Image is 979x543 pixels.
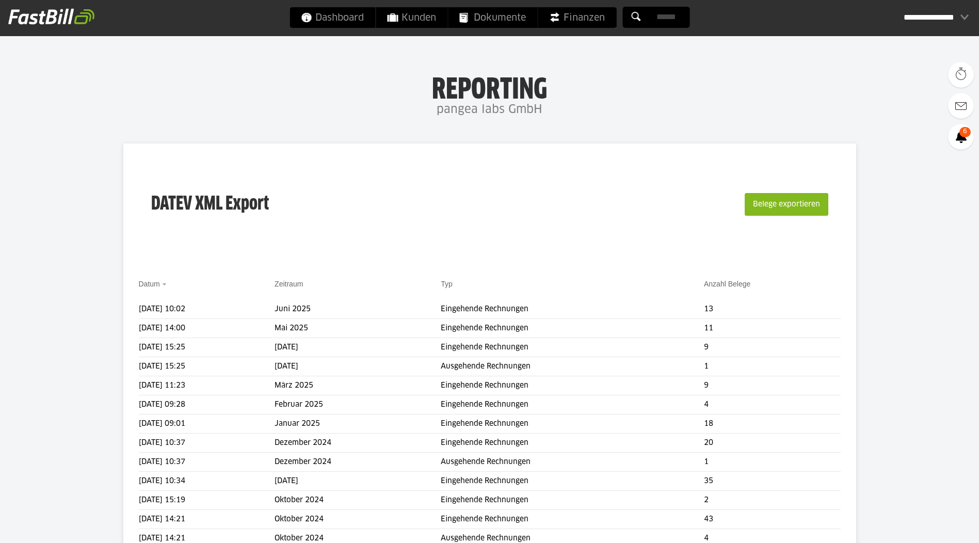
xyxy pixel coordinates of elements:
[704,472,840,491] td: 35
[704,414,840,434] td: 18
[139,357,275,376] td: [DATE] 15:25
[139,280,160,288] a: Datum
[139,472,275,491] td: [DATE] 10:34
[139,395,275,414] td: [DATE] 09:28
[441,319,704,338] td: Eingehende Rechnungen
[704,510,840,529] td: 43
[290,7,375,28] a: Dashboard
[139,510,275,529] td: [DATE] 14:21
[103,73,876,100] h1: Reporting
[704,395,840,414] td: 4
[376,7,447,28] a: Kunden
[275,434,441,453] td: Dezember 2024
[900,512,969,538] iframe: Öffnet ein Widget, in dem Sie weitere Informationen finden
[275,319,441,338] td: Mai 2025
[275,472,441,491] td: [DATE]
[745,193,828,216] button: Belege exportieren
[139,491,275,510] td: [DATE] 15:19
[704,376,840,395] td: 9
[139,453,275,472] td: [DATE] 10:37
[441,300,704,319] td: Eingehende Rechnungen
[704,338,840,357] td: 9
[549,7,605,28] span: Finanzen
[139,434,275,453] td: [DATE] 10:37
[275,300,441,319] td: Juni 2025
[441,491,704,510] td: Eingehende Rechnungen
[459,7,526,28] span: Dokumente
[139,414,275,434] td: [DATE] 09:01
[275,357,441,376] td: [DATE]
[441,280,453,288] a: Typ
[441,510,704,529] td: Eingehende Rechnungen
[301,7,364,28] span: Dashboard
[275,395,441,414] td: Februar 2025
[275,338,441,357] td: [DATE]
[151,171,269,237] h3: DATEV XML Export
[704,453,840,472] td: 1
[8,8,94,25] img: fastbill_logo_white.png
[704,300,840,319] td: 13
[275,414,441,434] td: Januar 2025
[704,280,750,288] a: Anzahl Belege
[704,357,840,376] td: 1
[387,7,436,28] span: Kunden
[441,453,704,472] td: Ausgehende Rechnungen
[538,7,616,28] a: Finanzen
[441,472,704,491] td: Eingehende Rechnungen
[441,357,704,376] td: Ausgehende Rechnungen
[441,414,704,434] td: Eingehende Rechnungen
[441,376,704,395] td: Eingehende Rechnungen
[441,395,704,414] td: Eingehende Rechnungen
[162,283,169,285] img: sort_desc.gif
[704,491,840,510] td: 2
[139,376,275,395] td: [DATE] 11:23
[275,280,303,288] a: Zeitraum
[139,319,275,338] td: [DATE] 14:00
[275,453,441,472] td: Dezember 2024
[275,491,441,510] td: Oktober 2024
[275,510,441,529] td: Oktober 2024
[959,127,971,137] span: 6
[704,319,840,338] td: 11
[139,300,275,319] td: [DATE] 10:02
[948,124,974,150] a: 6
[704,434,840,453] td: 20
[139,338,275,357] td: [DATE] 15:25
[275,376,441,395] td: März 2025
[441,434,704,453] td: Eingehende Rechnungen
[441,338,704,357] td: Eingehende Rechnungen
[448,7,537,28] a: Dokumente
